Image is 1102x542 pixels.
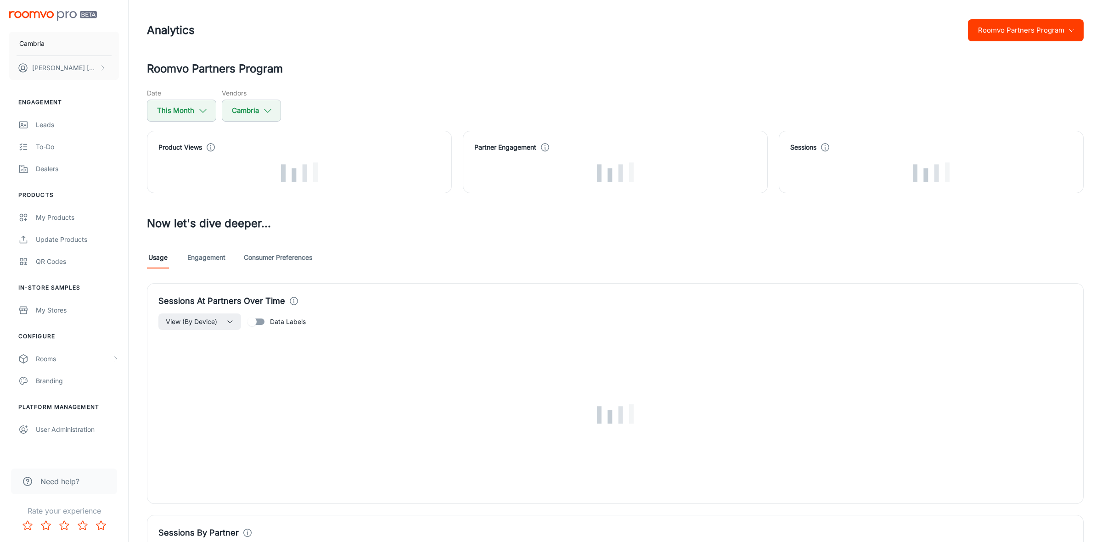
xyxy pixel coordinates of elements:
[37,516,55,535] button: Rate 2 star
[92,516,110,535] button: Rate 5 star
[40,476,79,487] span: Need help?
[9,56,119,80] button: [PERSON_NAME] [PERSON_NAME]
[244,246,312,268] a: Consumer Preferences
[7,505,121,516] p: Rate your experience
[9,32,119,56] button: Cambria
[36,425,119,435] div: User Administration
[158,526,239,539] h4: Sessions By Partner
[166,316,217,327] span: View (By Device)
[36,212,119,223] div: My Products
[968,19,1084,41] button: Roomvo Partners Program
[790,142,816,152] h4: Sessions
[147,61,1084,77] h2: Roomvo Partners Program
[158,313,241,330] button: View (By Device)
[36,164,119,174] div: Dealers
[32,63,97,73] p: [PERSON_NAME] [PERSON_NAME]
[147,22,195,39] h1: Analytics
[147,215,1084,232] h3: Now let's dive deeper...
[474,142,536,152] h4: Partner Engagement
[19,39,45,49] p: Cambria
[222,100,281,122] button: Cambria
[36,235,119,245] div: Update Products
[18,516,37,535] button: Rate 1 star
[281,162,318,182] img: Loading
[158,142,202,152] h4: Product Views
[36,142,119,152] div: To-do
[9,11,97,21] img: Roomvo PRO Beta
[913,162,950,182] img: Loading
[36,376,119,386] div: Branding
[270,317,306,327] span: Data Labels
[36,257,119,267] div: QR Codes
[597,162,634,182] img: Loading
[147,88,216,98] h5: Date
[36,120,119,130] div: Leads
[597,404,634,424] img: Loading
[55,516,73,535] button: Rate 3 star
[73,516,92,535] button: Rate 4 star
[36,305,119,315] div: My Stores
[158,295,285,307] h4: Sessions At Partners Over Time
[222,88,281,98] h5: Vendors
[147,100,216,122] button: This Month
[187,246,225,268] a: Engagement
[36,354,112,364] div: Rooms
[147,246,169,268] a: Usage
